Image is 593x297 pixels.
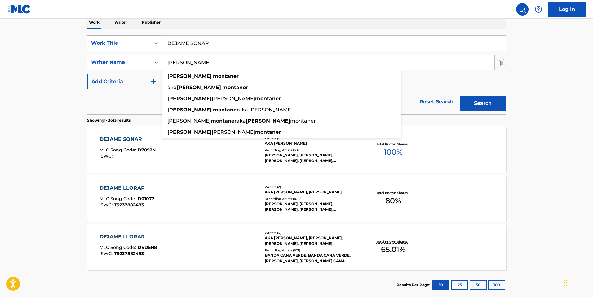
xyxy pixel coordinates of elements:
button: 25 [451,280,468,290]
img: Delete Criterion [499,55,506,70]
strong: montaner [213,73,239,79]
div: Recording Artists ( 1015 ) [265,196,358,201]
span: [PERSON_NAME] [167,118,211,124]
a: DEJAME LLORARMLC Song Code:DVD5N8ISWC:T9237882483Writers (4)AKA [PERSON_NAME], [PERSON_NAME], [PE... [87,224,506,270]
strong: montaner [222,84,248,90]
strong: [PERSON_NAME] [167,107,212,113]
div: Recording Artists ( 107 ) [265,248,358,253]
a: Public Search [516,3,529,16]
span: ISWC : [100,251,114,256]
img: 9d2ae6d4665cec9f34b9.svg [150,78,157,85]
button: Search [460,96,506,111]
strong: montaner [213,107,239,113]
span: MLC Song Code : [100,245,138,250]
p: Total Known Shares: [377,191,410,195]
div: [PERSON_NAME], [PERSON_NAME], [PERSON_NAME], [PERSON_NAME], [PERSON_NAME], [PERSON_NAME], [PERSON... [265,152,358,164]
div: Widget de chat [562,267,593,297]
div: AKA [PERSON_NAME], [PERSON_NAME] [265,189,358,195]
span: [PERSON_NAME] [212,96,255,101]
strong: [PERSON_NAME] [167,96,212,101]
div: [PERSON_NAME], [PERSON_NAME], [PERSON_NAME], [PERSON_NAME], [PERSON_NAME], [PERSON_NAME] [265,201,358,212]
div: DEJAME LLORAR [100,233,157,241]
span: T9237882483 [114,251,144,256]
div: Arrastrar [564,273,568,292]
span: D7892N [138,147,156,153]
img: search [519,6,526,13]
div: Writers ( 4 ) [265,231,358,235]
p: Results Per Page: [396,282,432,288]
span: 80 % [385,195,401,206]
button: Add Criteria [87,74,162,89]
strong: montaner [255,96,281,101]
p: Showing 1 - 3 of 3 results [87,118,131,123]
span: montaner [290,118,316,124]
span: ISWC : [100,153,114,159]
span: aka [167,84,177,90]
div: Work Title [91,39,147,47]
a: DEJAME LLORARMLC Song Code:D01072ISWC:T9237882483Writers (2)AKA [PERSON_NAME], [PERSON_NAME]Recor... [87,175,506,222]
button: 50 [470,280,487,290]
span: MLC Song Code : [100,147,138,153]
strong: [PERSON_NAME] [167,129,212,135]
div: AKA [PERSON_NAME], [PERSON_NAME], [PERSON_NAME], [PERSON_NAME] [265,235,358,246]
strong: [PERSON_NAME] [177,84,221,90]
p: Work [87,16,101,29]
p: Total Known Shares: [377,142,410,146]
span: 100 % [384,146,403,158]
div: BANDA CANA VERDE, BANDA CANA VERDE, [PERSON_NAME], [PERSON_NAME] CANA VERDE, [PERSON_NAME] [265,253,358,264]
a: DEJAME SONARMLC Song Code:D7892NISWC:Writers (1)AKA [PERSON_NAME]Recording Artists (68)[PERSON_NA... [87,126,506,173]
button: 10 [432,280,449,290]
div: AKA [PERSON_NAME] [265,141,358,146]
button: 100 [488,280,505,290]
div: Writer Name [91,59,147,66]
a: Log In [548,2,586,17]
img: MLC Logo [7,5,31,14]
p: Total Known Shares: [377,239,410,244]
span: MLC Song Code : [100,196,138,201]
div: Recording Artists ( 68 ) [265,148,358,152]
strong: [PERSON_NAME] [246,118,290,124]
span: T9237882483 [114,202,144,208]
div: Help [532,3,545,16]
iframe: Chat Widget [562,267,593,297]
span: D01072 [138,196,154,201]
p: Publisher [140,16,162,29]
div: Writers ( 1 ) [265,136,358,141]
span: DVD5N8 [138,245,157,250]
form: Search Form [87,35,506,114]
strong: [PERSON_NAME] [167,73,212,79]
strong: montaner [211,118,237,124]
span: [PERSON_NAME] [212,129,255,135]
span: aka [237,118,246,124]
p: Writer [113,16,129,29]
a: Reset Search [416,95,457,109]
span: 65.01 % [381,244,405,255]
strong: montaner [255,129,281,135]
div: DEJAME SONAR [100,136,156,143]
span: aka [PERSON_NAME] [239,107,293,113]
div: Writers ( 2 ) [265,185,358,189]
div: DEJAME LLORAR [100,184,154,192]
img: help [535,6,542,13]
span: ISWC : [100,202,114,208]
